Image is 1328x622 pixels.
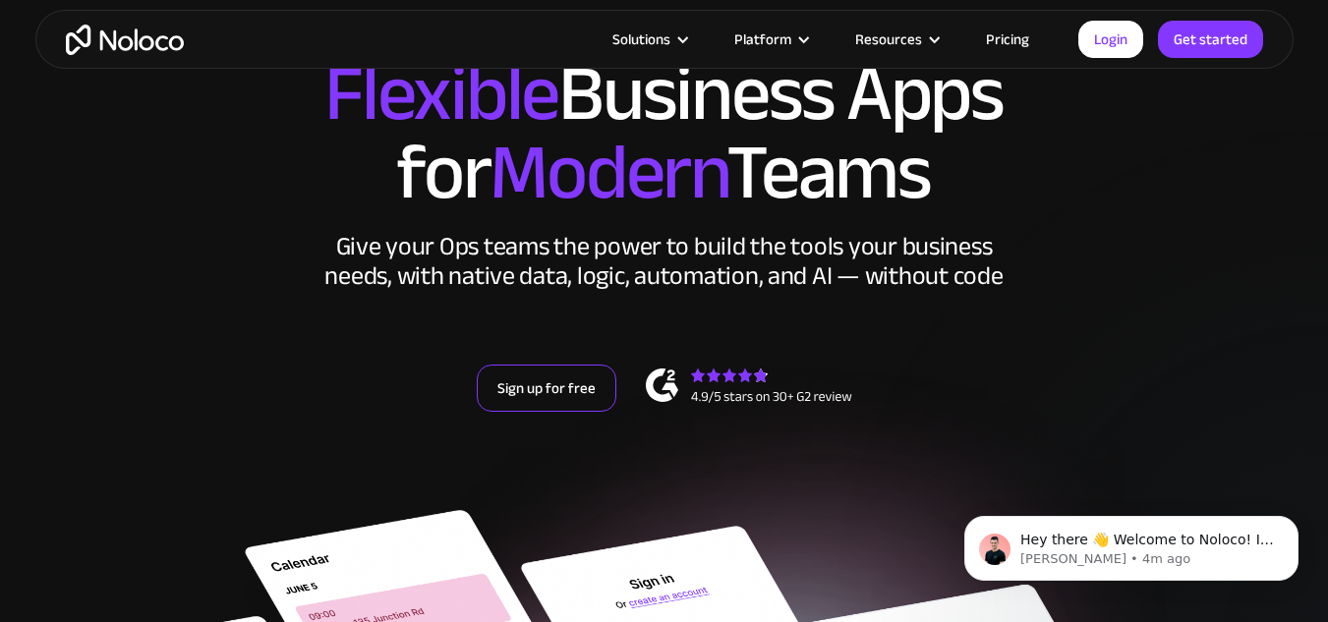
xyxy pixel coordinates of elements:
[831,27,961,52] div: Resources
[320,232,1009,291] div: Give your Ops teams the power to build the tools your business needs, with native data, logic, au...
[961,27,1054,52] a: Pricing
[588,27,710,52] div: Solutions
[324,21,558,167] span: Flexible
[1078,21,1143,58] a: Login
[1158,21,1263,58] a: Get started
[612,27,670,52] div: Solutions
[855,27,922,52] div: Resources
[734,27,791,52] div: Platform
[477,365,616,412] a: Sign up for free
[710,27,831,52] div: Platform
[66,25,184,55] a: home
[935,475,1328,612] iframe: Intercom notifications message
[55,55,1274,212] h2: Business Apps for Teams
[490,99,726,246] span: Modern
